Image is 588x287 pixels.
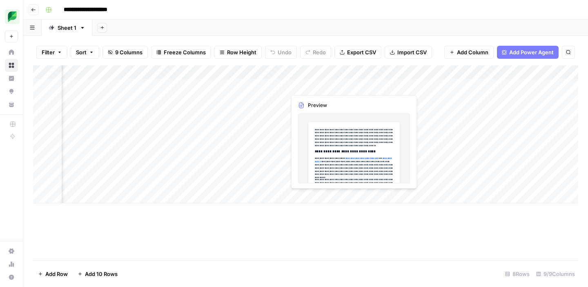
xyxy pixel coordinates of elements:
div: 9/9 Columns [533,267,578,280]
button: Sort [71,46,99,59]
span: Add Row [45,270,68,278]
span: Add Power Agent [509,48,554,56]
a: Settings [5,245,18,258]
span: Export CSV [347,48,376,56]
button: Row Height [214,46,262,59]
a: Home [5,46,18,59]
span: Freeze Columns [164,48,206,56]
a: Sheet 1 [42,20,92,36]
span: Filter [42,48,55,56]
button: 9 Columns [102,46,148,59]
a: Opportunities [5,85,18,98]
span: Add 10 Rows [85,270,118,278]
span: 9 Columns [115,48,143,56]
button: Redo [300,46,331,59]
button: Add Row [33,267,73,280]
button: Workspace: SproutSocial [5,7,18,27]
button: Add Column [444,46,494,59]
div: 8 Rows [502,267,533,280]
a: Your Data [5,98,18,111]
span: Sort [76,48,87,56]
button: Export CSV [334,46,381,59]
span: Add Column [457,48,488,56]
a: Browse [5,59,18,72]
span: Row Height [227,48,256,56]
button: Freeze Columns [151,46,211,59]
span: Redo [313,48,326,56]
button: Undo [265,46,297,59]
button: Add Power Agent [497,46,559,59]
button: Filter [36,46,67,59]
span: Import CSV [397,48,427,56]
button: Import CSV [385,46,432,59]
img: SproutSocial Logo [5,9,20,24]
a: Usage [5,258,18,271]
div: Sheet 1 [58,24,76,32]
span: Undo [278,48,292,56]
a: Insights [5,72,18,85]
button: Help + Support [5,271,18,284]
button: Add 10 Rows [73,267,122,280]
